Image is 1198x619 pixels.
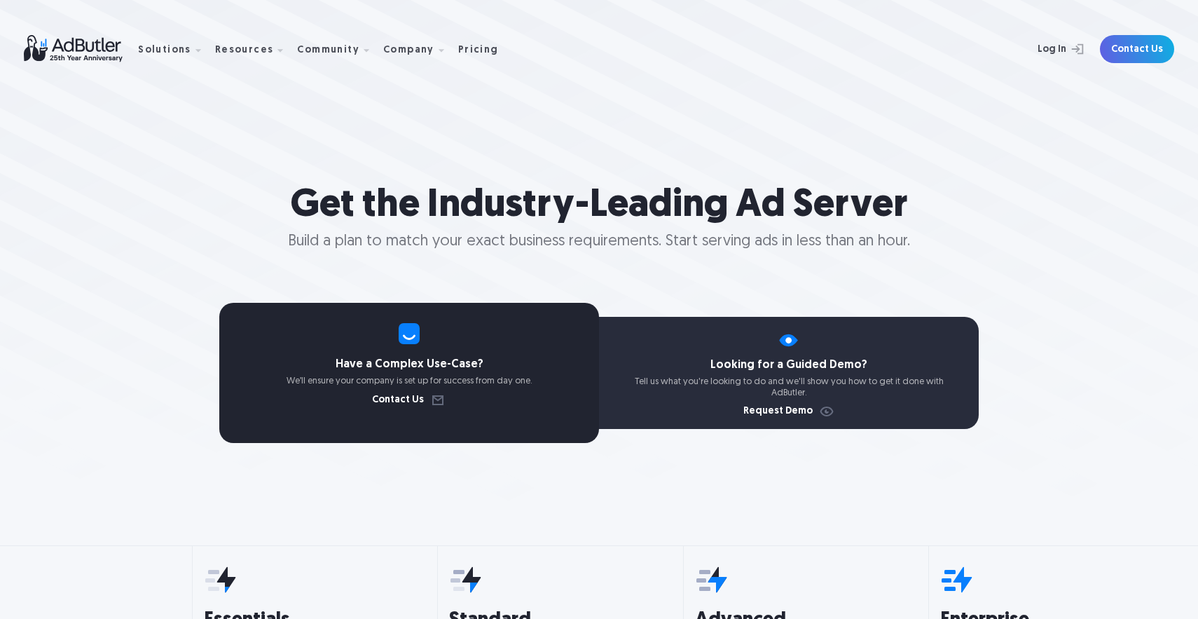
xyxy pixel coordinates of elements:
h4: Have a Complex Use-Case? [219,359,599,370]
p: Tell us what you're looking to do and we'll show you how to get it done with AdButler. [599,376,979,398]
div: Resources [215,46,274,55]
div: Community [297,46,359,55]
div: Company [383,46,434,55]
a: Contact Us [372,395,446,405]
div: Solutions [138,46,191,55]
div: Company [383,27,455,72]
h4: Looking for a Guided Demo? [599,360,979,371]
div: Pricing [458,46,499,55]
a: Request Demo [743,407,835,416]
a: Pricing [458,43,510,55]
div: Community [297,27,380,72]
div: Resources [215,27,295,72]
a: Contact Us [1100,35,1174,63]
a: Log In [1000,35,1092,63]
p: We’ll ensure your company is set up for success from day one. [219,376,599,387]
div: Solutions [138,27,212,72]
